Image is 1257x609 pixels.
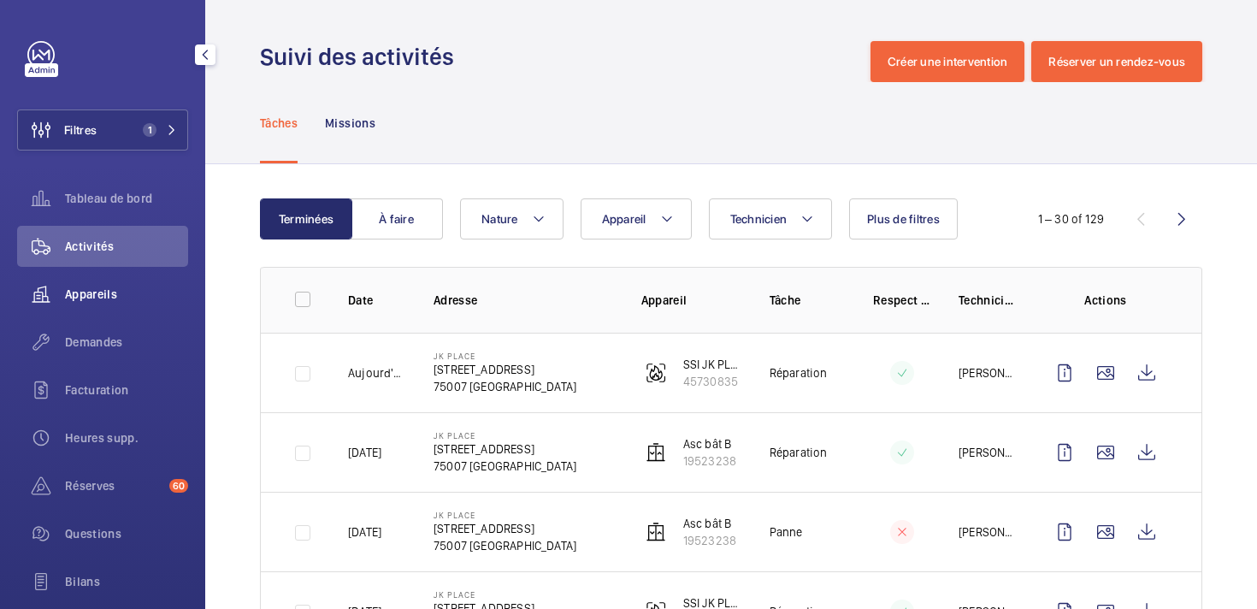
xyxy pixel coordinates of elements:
span: Questions [65,525,188,542]
p: SSI JK PLACE [683,356,742,373]
span: Bilans [65,573,188,590]
p: JK PLACE [434,430,576,440]
span: Facturation [65,381,188,399]
p: Tâche [770,292,846,309]
button: Réserver un rendez-vous [1031,41,1202,82]
button: Filtres1 [17,109,188,151]
p: Tâches [260,115,298,132]
p: 19523238 [683,452,736,470]
p: [PERSON_NAME] [959,364,1017,381]
img: elevator.svg [646,522,666,542]
p: [PERSON_NAME] [959,444,1017,461]
span: Réserves [65,477,162,494]
p: [PERSON_NAME] [959,523,1017,541]
span: 60 [169,479,188,493]
p: Asc bât B [683,515,736,532]
p: [STREET_ADDRESS] [434,361,576,378]
button: Nature [460,198,564,239]
span: Demandes [65,334,188,351]
span: Appareil [602,212,646,226]
p: 45730835 [683,373,742,390]
p: Panne [770,523,803,541]
h1: Suivi des activités [260,41,464,73]
p: 19523238 [683,532,736,549]
img: elevator.svg [646,442,666,463]
span: Filtres [64,121,97,139]
p: Date [348,292,406,309]
button: Plus de filtres [849,198,958,239]
p: Missions [325,115,375,132]
p: JK PLACE [434,589,576,600]
span: 1 [143,123,156,137]
span: Activités [65,238,188,255]
button: Appareil [581,198,692,239]
p: [DATE] [348,523,381,541]
p: Réparation [770,364,828,381]
p: Réparation [770,444,828,461]
p: Asc bât B [683,435,736,452]
p: 75007 [GEOGRAPHIC_DATA] [434,537,576,554]
span: Heures supp. [65,429,188,446]
p: [STREET_ADDRESS] [434,520,576,537]
p: JK PLACE [434,510,576,520]
p: Adresse [434,292,614,309]
button: Technicien [709,198,833,239]
p: Technicien [959,292,1017,309]
p: 75007 [GEOGRAPHIC_DATA] [434,378,576,395]
p: Aujourd'hui [348,364,406,381]
img: fire_alarm.svg [646,363,666,383]
p: Appareil [641,292,742,309]
p: JK PLACE [434,351,576,361]
span: Plus de filtres [867,212,940,226]
span: Nature [481,212,518,226]
span: Appareils [65,286,188,303]
div: 1 – 30 of 129 [1038,210,1104,228]
span: Tableau de bord [65,190,188,207]
p: Respect délai [873,292,931,309]
p: [STREET_ADDRESS] [434,440,576,458]
p: 75007 [GEOGRAPHIC_DATA] [434,458,576,475]
button: À faire [351,198,443,239]
span: Technicien [730,212,788,226]
p: [DATE] [348,444,381,461]
button: Terminées [260,198,352,239]
p: Actions [1044,292,1167,309]
button: Créer une intervention [870,41,1025,82]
